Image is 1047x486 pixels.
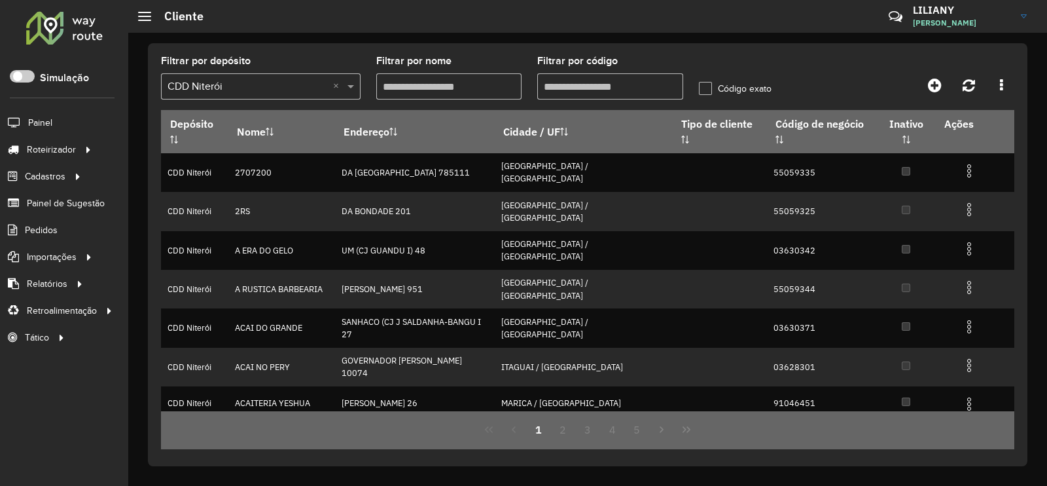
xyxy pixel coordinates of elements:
[649,417,674,442] button: Next Page
[766,192,877,231] td: 55059325
[40,70,89,86] label: Simulação
[495,308,673,347] td: [GEOGRAPHIC_DATA] / [GEOGRAPHIC_DATA]
[495,270,673,308] td: [GEOGRAPHIC_DATA] / [GEOGRAPHIC_DATA]
[526,417,551,442] button: 1
[766,270,877,308] td: 55059344
[27,277,67,291] span: Relatórios
[161,53,251,69] label: Filtrar por depósito
[161,386,228,420] td: CDD Niterói
[495,348,673,386] td: ITAGUAI / [GEOGRAPHIC_DATA]
[228,270,335,308] td: A RUSTICA BARBEARIA
[161,110,228,153] th: Depósito
[161,308,228,347] td: CDD Niterói
[625,417,650,442] button: 5
[935,110,1014,138] th: Ações
[161,348,228,386] td: CDD Niterói
[228,192,335,231] td: 2RS
[766,110,877,153] th: Código de negócio
[495,153,673,192] td: [GEOGRAPHIC_DATA] / [GEOGRAPHIC_DATA]
[161,270,228,308] td: CDD Niterói
[161,153,228,192] td: CDD Niterói
[161,231,228,270] td: CDD Niterói
[228,386,335,420] td: ACAITERIA YESHUA
[228,308,335,347] td: ACAI DO GRANDE
[27,196,105,210] span: Painel de Sugestão
[495,231,673,270] td: [GEOGRAPHIC_DATA] / [GEOGRAPHIC_DATA]
[766,308,877,347] td: 03630371
[575,417,600,442] button: 3
[376,53,452,69] label: Filtrar por nome
[27,143,76,157] span: Roteirizador
[25,331,49,345] span: Tático
[766,153,877,192] td: 55059335
[28,116,52,130] span: Painel
[25,170,65,183] span: Cadastros
[877,110,935,153] th: Inativo
[673,110,767,153] th: Tipo de cliente
[228,110,335,153] th: Nome
[881,3,910,31] a: Contato Rápido
[766,348,877,386] td: 03628301
[27,304,97,318] span: Retroalimentação
[151,9,204,24] h2: Cliente
[495,386,673,420] td: MARICA / [GEOGRAPHIC_DATA]
[161,192,228,231] td: CDD Niterói
[334,192,494,231] td: DA BONDADE 201
[334,153,494,192] td: DA [GEOGRAPHIC_DATA] 785111
[600,417,625,442] button: 4
[699,82,772,96] label: Código exato
[913,4,1011,16] h3: LILIANY
[334,231,494,270] td: UM (CJ GUANDU I) 48
[913,17,1011,29] span: [PERSON_NAME]
[550,417,575,442] button: 2
[766,386,877,420] td: 91046451
[334,308,494,347] td: SANHACO (CJ J SALDANHA-BANGU I 27
[334,110,494,153] th: Endereço
[334,270,494,308] td: [PERSON_NAME] 951
[495,192,673,231] td: [GEOGRAPHIC_DATA] / [GEOGRAPHIC_DATA]
[674,417,699,442] button: Last Page
[766,231,877,270] td: 03630342
[537,53,618,69] label: Filtrar por código
[27,250,77,264] span: Importações
[228,231,335,270] td: A ERA DO GELO
[228,153,335,192] td: 2707200
[495,110,673,153] th: Cidade / UF
[333,79,344,94] span: Clear all
[25,223,58,237] span: Pedidos
[228,348,335,386] td: ACAI NO PERY
[334,348,494,386] td: GOVERNADOR [PERSON_NAME] 10074
[334,386,494,420] td: [PERSON_NAME] 26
